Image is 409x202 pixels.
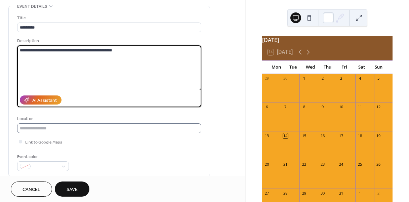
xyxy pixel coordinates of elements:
div: 8 [301,105,306,110]
div: 31 [339,191,344,196]
div: Title [17,14,200,22]
div: 26 [376,162,381,167]
span: Event details [17,3,47,10]
div: 18 [357,133,362,138]
div: 30 [283,76,288,81]
div: 9 [320,105,325,110]
div: 19 [376,133,381,138]
div: 22 [301,162,306,167]
div: 5 [376,76,381,81]
div: Sat [353,60,370,74]
div: Wed [302,60,319,74]
div: 2 [376,191,381,196]
button: Save [55,181,89,197]
div: 29 [301,191,306,196]
div: 11 [357,105,362,110]
div: 20 [264,162,269,167]
div: 7 [283,105,288,110]
div: 29 [264,76,269,81]
div: 6 [264,105,269,110]
div: 1 [301,76,306,81]
div: Sun [370,60,387,74]
div: 27 [264,191,269,196]
span: Save [67,186,78,193]
div: 25 [357,162,362,167]
div: 23 [320,162,325,167]
div: 14 [283,133,288,138]
button: AI Assistant [20,95,62,105]
div: Tue [285,60,302,74]
span: Link to Google Maps [25,139,62,146]
div: 21 [283,162,288,167]
div: 16 [320,133,325,138]
div: AI Assistant [32,97,57,104]
div: 24 [339,162,344,167]
div: 1 [357,191,362,196]
div: 10 [339,105,344,110]
div: 4 [357,76,362,81]
div: 17 [339,133,344,138]
div: Description [17,37,200,44]
div: Mon [268,60,285,74]
div: 3 [339,76,344,81]
div: 30 [320,191,325,196]
div: Thu [319,60,336,74]
button: Cancel [11,181,52,197]
div: Location [17,115,200,122]
div: 13 [264,133,269,138]
div: 2 [320,76,325,81]
span: Cancel [23,186,40,193]
div: Fri [336,60,353,74]
div: 28 [283,191,288,196]
div: 12 [376,105,381,110]
div: 15 [301,133,306,138]
div: [DATE] [262,36,393,44]
div: Event color [17,153,68,160]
